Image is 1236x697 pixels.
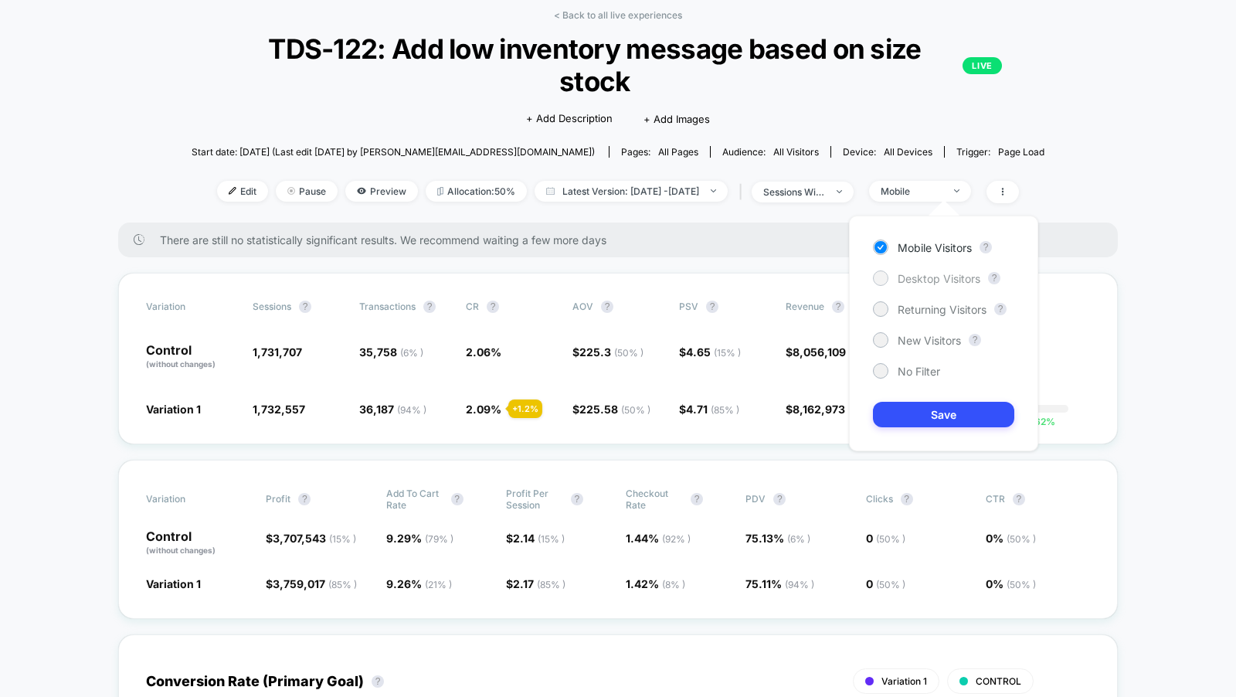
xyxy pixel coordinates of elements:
span: ( 85 % ) [537,579,565,590]
button: ? [1013,493,1025,505]
span: Preview [345,181,418,202]
span: 2.09 % [466,403,501,416]
span: ( 85 % ) [328,579,357,590]
button: ? [832,301,844,313]
span: CR [466,301,479,312]
button: ? [298,493,311,505]
span: PSV [679,301,698,312]
span: New Visitors [898,334,961,347]
span: 4.71 [686,403,739,416]
span: 0 % [986,577,1036,590]
span: Latest Version: [DATE] - [DATE] [535,181,728,202]
button: ? [571,493,583,505]
img: edit [229,187,236,195]
span: Variation [146,301,231,313]
button: ? [901,493,913,505]
span: 3,707,543 [273,532,356,545]
button: ? [487,301,499,313]
span: ( 50 % ) [614,347,643,359]
span: $ [572,403,650,416]
span: (without changes) [146,546,216,555]
span: All Visitors [773,146,819,158]
div: Trigger: [956,146,1044,158]
span: ( 50 % ) [1007,533,1036,545]
button: ? [988,272,1000,284]
span: Profit Per Session [506,488,563,511]
span: 225.3 [579,345,643,359]
span: $ [506,532,565,545]
button: ? [980,241,992,253]
span: There are still no statistically significant results. We recommend waiting a few more days [160,233,1087,246]
span: $ [679,403,739,416]
span: (without changes) [146,359,216,369]
span: all pages [658,146,698,158]
button: ? [451,493,463,505]
div: Audience: [722,146,819,158]
span: Edit [217,181,268,202]
span: $ [266,532,356,545]
span: $ [506,577,565,590]
span: 75.11 % [745,577,814,590]
img: end [837,190,842,193]
span: ( 50 % ) [876,579,905,590]
span: Start date: [DATE] (Last edit [DATE] by [PERSON_NAME][EMAIL_ADDRESS][DOMAIN_NAME]) [192,146,595,158]
button: Save [873,402,1014,427]
div: sessions with impression [763,186,825,198]
div: + 1.2 % [508,399,542,418]
span: CONTROL [976,675,1021,687]
span: $ [679,345,741,359]
span: ( 50 % ) [876,533,905,545]
span: Pause [276,181,338,202]
p: Control [146,344,237,370]
span: TDS-122: Add low inventory message based on size stock [234,32,1001,97]
span: ( 21 % ) [425,579,452,590]
span: Add To Cart Rate [386,488,443,511]
span: 2.17 [513,577,565,590]
span: 35,758 [359,345,423,359]
span: Variation 1 [146,403,201,416]
span: ( 15 % ) [714,347,741,359]
span: 0 [866,577,905,590]
span: Mobile Visitors [898,241,972,254]
button: ? [299,301,311,313]
span: 8,056,109 [793,345,876,359]
span: Variation [146,488,231,511]
span: Revenue [786,301,824,312]
span: No Filter [898,365,940,378]
span: $ [266,577,357,590]
span: Page Load [998,146,1044,158]
p: Control [146,530,250,556]
span: Allocation: 50% [426,181,527,202]
span: 0 [866,532,905,545]
span: AOV [572,301,593,312]
span: ( 50 % ) [1007,579,1036,590]
span: Desktop Visitors [898,272,980,285]
img: end [954,189,959,192]
p: LIVE [963,57,1001,74]
a: < Back to all live experiences [554,9,682,21]
span: 1,731,707 [253,345,302,359]
span: CTR [986,493,1005,505]
span: ( 6 % ) [787,533,810,545]
span: ( 85 % ) [711,404,739,416]
span: 8,162,973 [793,403,877,416]
span: ( 79 % ) [425,533,453,545]
span: 1.44 % [626,532,691,545]
span: Variation 1 [146,577,201,590]
span: Clicks [866,493,893,505]
span: ( 15 % ) [329,533,356,545]
span: + Add Description [526,111,613,127]
span: 36,187 [359,403,426,416]
button: ? [969,334,981,346]
button: ? [601,301,613,313]
span: 9.29 % [386,532,453,545]
span: $ [786,345,876,359]
span: ( 92 % ) [662,533,691,545]
span: Profit [266,493,290,505]
button: ? [423,301,436,313]
button: ? [372,675,384,688]
span: $ [572,345,643,359]
img: end [711,189,716,192]
span: Sessions [253,301,291,312]
span: 0 % [986,532,1036,545]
